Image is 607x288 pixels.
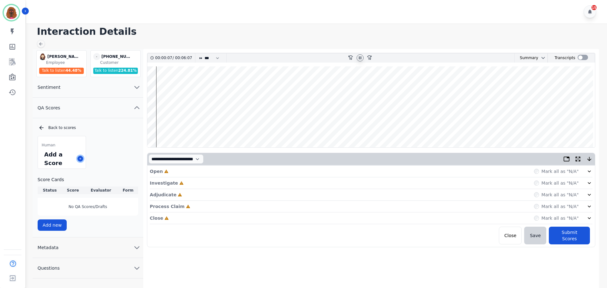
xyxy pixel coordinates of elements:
div: Employee [46,60,85,65]
span: - [93,53,100,60]
div: Customer [100,60,139,65]
button: Save [524,227,546,244]
div: Talk to listen [39,68,84,74]
div: Transcripts [555,53,575,63]
svg: chevron down [133,244,141,251]
div: 00:06:07 [174,53,191,63]
span: Metadata [33,244,64,251]
span: 224.81 % [118,68,137,73]
svg: chevron up [133,104,141,112]
span: QA Scores [33,105,65,111]
div: No QA Scores/Drafts [38,198,138,216]
img: Bordered avatar [4,5,19,20]
label: Mark all as "N/A" [542,192,579,198]
span: 44.48 % [65,68,81,73]
div: Back to scores [38,125,138,131]
label: Mark all as "N/A" [542,203,579,210]
div: [PHONE_NUMBER] [101,53,133,60]
th: Status [38,187,62,194]
p: Adjudicate [150,192,176,198]
h1: Interaction Details [37,26,601,37]
button: Add new [38,219,67,231]
button: Metadata chevron down [33,237,143,258]
p: Process Claim [150,203,185,210]
th: Score [62,187,84,194]
div: Add a Score [43,149,75,169]
label: Mark all as "N/A" [542,215,579,221]
button: Submit Scores [549,227,590,244]
th: Evaluator [84,187,118,194]
div: [PERSON_NAME] [47,53,79,60]
p: Investigate [150,180,178,186]
p: Open [150,168,163,175]
button: Close [499,227,522,244]
span: Human [42,143,55,148]
div: 00:00:07 [155,53,173,63]
svg: chevron down [133,83,141,91]
th: Form [118,187,138,194]
svg: chevron down [133,264,141,272]
label: Mark all as "N/A" [542,168,579,175]
span: Questions [33,265,65,271]
svg: chevron down [541,55,546,60]
span: Sentiment [33,84,65,90]
button: Sentiment chevron down [33,77,143,98]
button: chevron down [538,55,546,60]
div: Talk to listen [93,68,138,74]
div: Summary [515,53,538,63]
label: Mark all as "N/A" [542,180,579,186]
div: / [155,53,194,63]
div: 15 [592,5,597,10]
h3: Score Cards [38,176,138,183]
p: Close [150,215,163,221]
button: Questions chevron down [33,258,143,279]
button: QA Scores chevron up [33,98,143,118]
